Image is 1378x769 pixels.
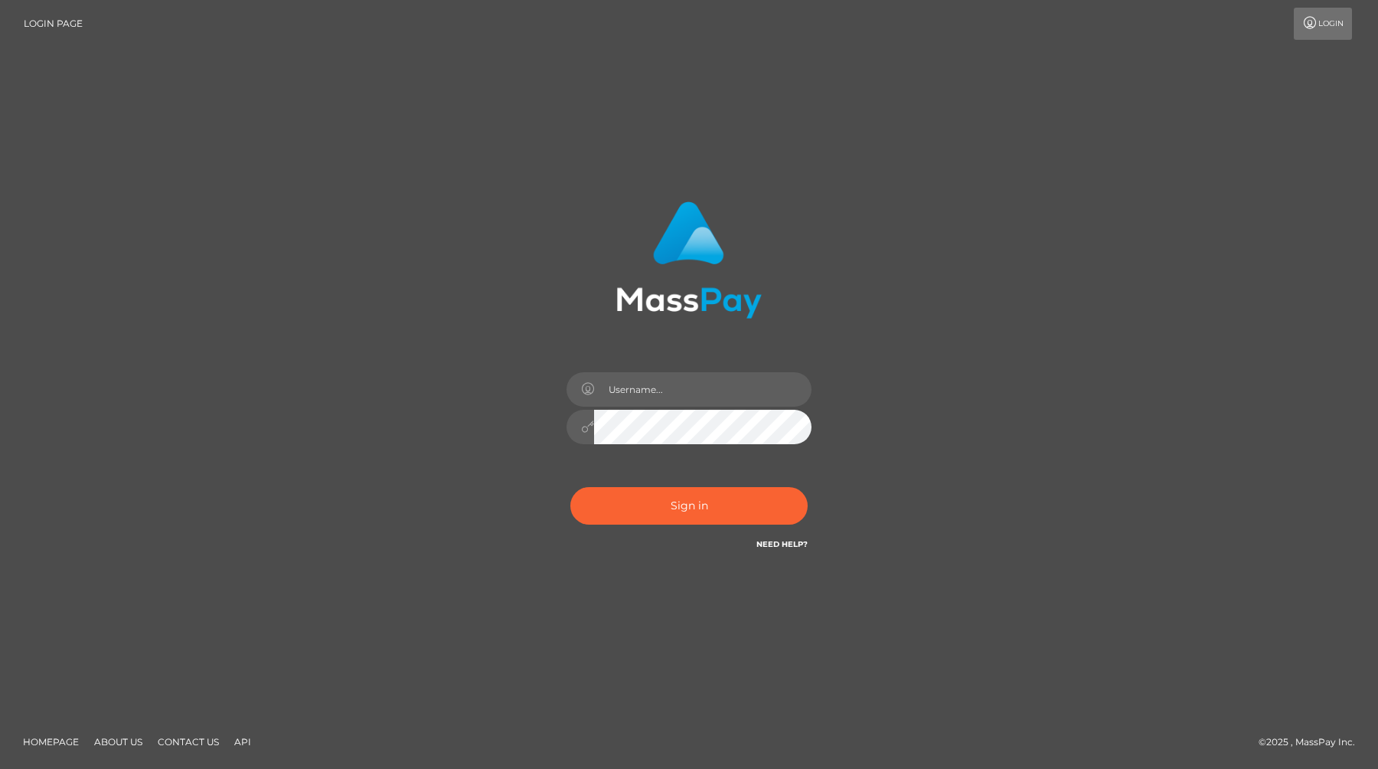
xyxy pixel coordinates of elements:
button: Sign in [570,487,808,525]
a: Need Help? [756,539,808,549]
a: Login [1294,8,1352,40]
div: © 2025 , MassPay Inc. [1259,734,1367,751]
a: About Us [88,730,149,754]
a: Login Page [24,8,83,40]
input: Username... [594,372,811,407]
a: Homepage [17,730,85,754]
a: API [228,730,257,754]
img: MassPay Login [616,201,762,319]
a: Contact Us [152,730,225,754]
